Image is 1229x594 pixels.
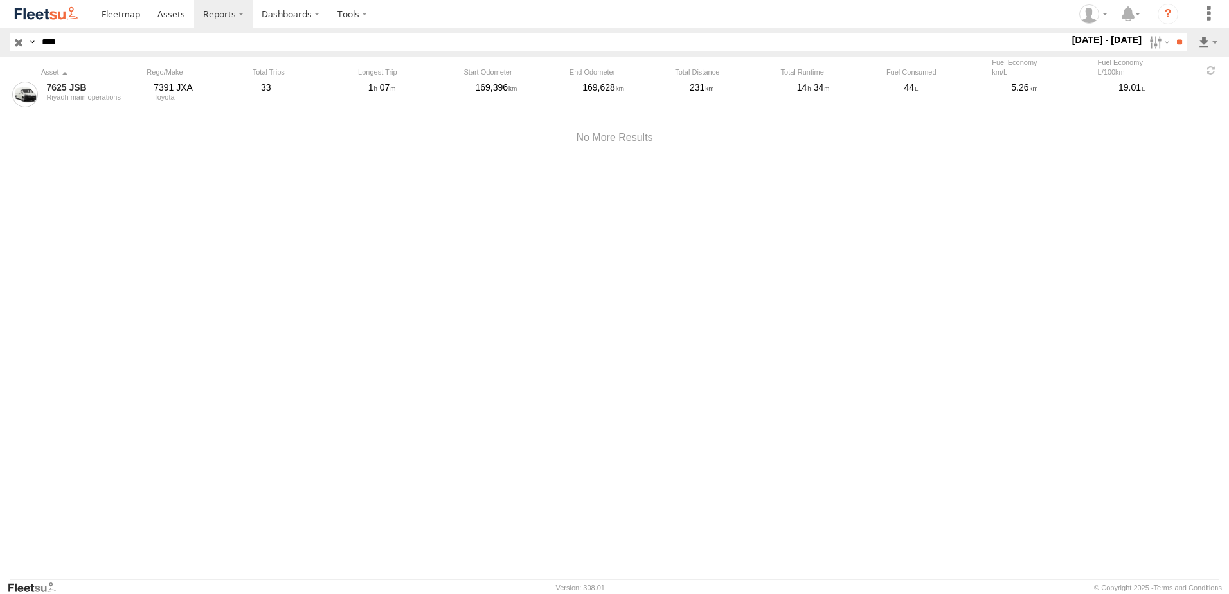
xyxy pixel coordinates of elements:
div: Version: 308.01 [556,584,605,591]
span: 14 [797,82,811,93]
div: 169,628 [580,80,683,109]
div: 231 [688,80,790,109]
label: [DATE] - [DATE] [1070,33,1145,47]
label: Export results as... [1197,33,1219,51]
div: Fuel Economy [1098,58,1198,76]
div: 44 [902,80,1005,109]
div: 7391 JXA [154,82,252,93]
div: 5.26 [1009,80,1111,109]
span: 07 [380,82,396,93]
label: Search Filter Options [1144,33,1172,51]
div: L/100km [1098,67,1198,76]
a: Terms and Conditions [1154,584,1222,591]
div: Total Distance [675,67,775,76]
div: Longest Trip [358,67,458,76]
div: 19.01 [1117,80,1219,109]
a: 7625 JSB [46,82,145,93]
span: 34 [814,82,830,93]
label: Search Query [27,33,37,51]
div: Toyota [154,93,252,101]
div: 33 [259,80,361,109]
div: Riyadh main operations [46,93,145,101]
div: Fuel Economy [992,58,1092,76]
div: © Copyright 2025 - [1094,584,1222,591]
div: Fuel Consumed [886,67,987,76]
i: ? [1158,4,1178,24]
div: 169,396 [474,80,576,109]
span: Refresh [1203,64,1219,76]
div: Mussab Ali [1075,4,1112,24]
div: Click to Sort [41,67,141,76]
div: End Odometer [570,67,670,76]
span: 1 [368,82,377,93]
div: km/L [992,67,1092,76]
img: fleetsu-logo-horizontal.svg [13,5,80,22]
div: Rego/Make [147,67,247,76]
a: Visit our Website [7,581,66,594]
div: Total Trips [253,67,353,76]
a: View Asset Details [12,82,38,107]
div: Total Runtime [781,67,881,76]
div: Start Odometer [463,67,564,76]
